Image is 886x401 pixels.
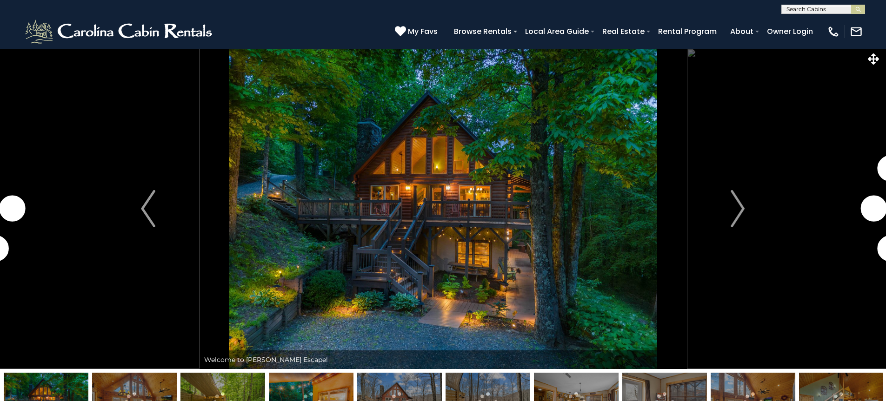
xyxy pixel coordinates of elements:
img: arrow [141,190,155,227]
img: arrow [731,190,745,227]
img: mail-regular-white.png [850,25,863,38]
a: Local Area Guide [520,23,593,39]
img: White-1-2.png [23,18,216,46]
img: phone-regular-white.png [827,25,840,38]
div: Welcome to [PERSON_NAME] Escape! [200,350,687,369]
a: About [726,23,758,39]
a: Browse Rentals [449,23,516,39]
span: My Favs [408,26,438,37]
a: My Favs [395,26,440,38]
button: Next [686,48,789,369]
a: Real Estate [598,23,649,39]
button: Previous [97,48,199,369]
a: Rental Program [653,23,721,39]
a: Owner Login [762,23,818,39]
